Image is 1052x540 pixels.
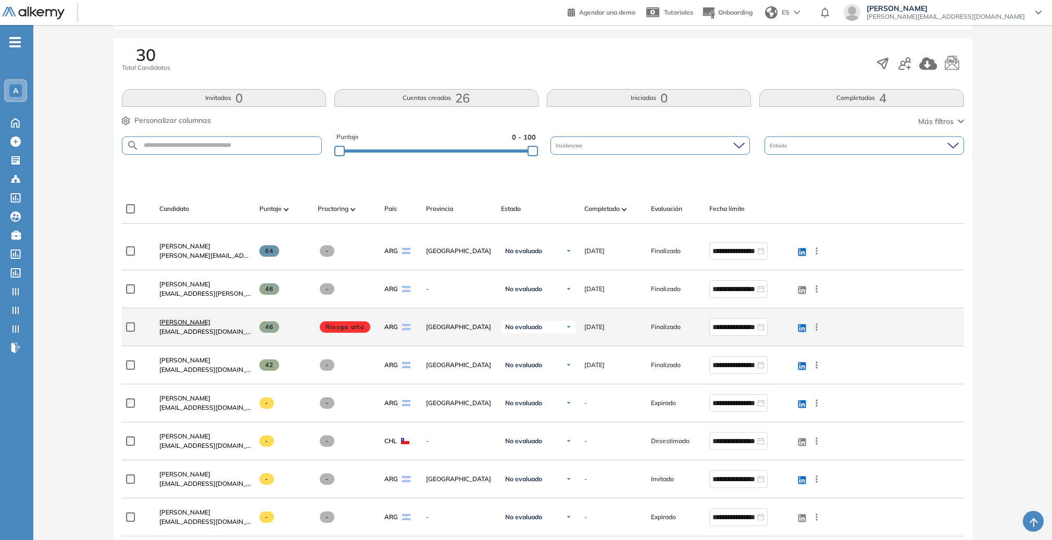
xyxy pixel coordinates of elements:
[867,12,1025,21] span: [PERSON_NAME][EMAIL_ADDRESS][DOMAIN_NAME]
[259,283,280,295] span: 46
[505,323,542,331] span: No evaluado
[259,397,274,409] span: -
[384,360,398,370] span: ARG
[426,322,493,332] span: [GEOGRAPHIC_DATA]
[584,512,587,522] span: -
[320,283,335,295] span: -
[159,479,251,488] span: [EMAIL_ADDRESS][DOMAIN_NAME]
[765,136,964,155] div: Estado
[426,474,493,484] span: [GEOGRAPHIC_DATA]
[505,361,542,369] span: No evaluado
[584,284,605,294] span: [DATE]
[651,512,676,522] span: Expirado
[159,289,251,298] span: [EMAIL_ADDRESS][PERSON_NAME][DOMAIN_NAME]
[566,400,572,406] img: Ícono de flecha
[402,400,410,406] img: ARG
[259,359,280,371] span: 42
[505,513,542,521] span: No evaluado
[336,132,359,142] span: Puntaje
[547,89,751,107] button: Iniciadas0
[159,356,251,365] a: [PERSON_NAME]
[426,512,493,522] span: -
[759,89,963,107] button: Completadas4
[259,321,280,333] span: 46
[566,286,572,292] img: Ícono de flecha
[334,89,538,107] button: Cuentas creadas26
[2,7,65,20] img: Logo
[159,508,251,517] a: [PERSON_NAME]
[782,8,790,17] span: ES
[622,208,627,211] img: [missing "en.ARROW_ALT" translation]
[159,441,251,450] span: [EMAIL_ADDRESS][DOMAIN_NAME]
[584,322,605,332] span: [DATE]
[550,136,750,155] div: Incidencias
[770,142,789,149] span: Estado
[259,435,274,447] span: -
[159,394,210,402] span: [PERSON_NAME]
[664,8,693,16] span: Tutoriales
[584,398,587,408] span: -
[159,508,210,516] span: [PERSON_NAME]
[159,432,210,440] span: [PERSON_NAME]
[512,132,536,142] span: 0 - 100
[159,280,251,289] a: [PERSON_NAME]
[159,470,251,479] a: [PERSON_NAME]
[159,470,210,478] span: [PERSON_NAME]
[259,204,282,214] span: Puntaje
[566,362,572,368] img: Ícono de flecha
[159,251,251,260] span: [PERSON_NAME][EMAIL_ADDRESS][PERSON_NAME][DOMAIN_NAME]
[584,474,587,484] span: -
[320,435,335,447] span: -
[426,398,493,408] span: [GEOGRAPHIC_DATA]
[566,514,572,520] img: Ícono de flecha
[159,204,189,214] span: Candidato
[384,512,398,522] span: ARG
[584,246,605,256] span: [DATE]
[320,473,335,485] span: -
[384,398,398,408] span: ARG
[384,284,398,294] span: ARG
[566,324,572,330] img: Ícono de flecha
[159,327,251,336] span: [EMAIL_ADDRESS][DOMAIN_NAME]
[426,204,453,214] span: Provincia
[159,318,251,327] a: [PERSON_NAME]
[918,116,954,127] span: Más filtros
[384,204,397,214] span: País
[584,436,587,446] span: -
[159,280,210,288] span: [PERSON_NAME]
[426,246,493,256] span: [GEOGRAPHIC_DATA]
[320,245,335,257] span: -
[402,324,410,330] img: ARG
[134,115,211,126] span: Personalizar columnas
[651,474,674,484] span: Invitado
[401,438,409,444] img: CHL
[320,397,335,409] span: -
[579,8,635,16] span: Agendar una demo
[159,242,251,251] a: [PERSON_NAME]
[718,8,753,16] span: Onboarding
[505,475,542,483] span: No evaluado
[259,245,280,257] span: 64
[867,4,1025,12] span: [PERSON_NAME]
[651,322,681,332] span: Finalizado
[505,437,542,445] span: No evaluado
[13,86,18,95] span: A
[320,359,335,371] span: -
[505,285,542,293] span: No evaluado
[402,362,410,368] img: ARG
[566,248,572,254] img: Ícono de flecha
[651,204,682,214] span: Evaluación
[384,246,398,256] span: ARG
[505,399,542,407] span: No evaluado
[702,2,753,24] button: Onboarding
[127,139,139,152] img: SEARCH_ALT
[501,204,521,214] span: Estado
[159,394,251,403] a: [PERSON_NAME]
[651,284,681,294] span: Finalizado
[384,322,398,332] span: ARG
[9,41,21,43] i: -
[402,476,410,482] img: ARG
[122,89,326,107] button: Invitados0
[556,142,584,149] span: Incidencias
[1000,490,1052,540] iframe: Chat Widget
